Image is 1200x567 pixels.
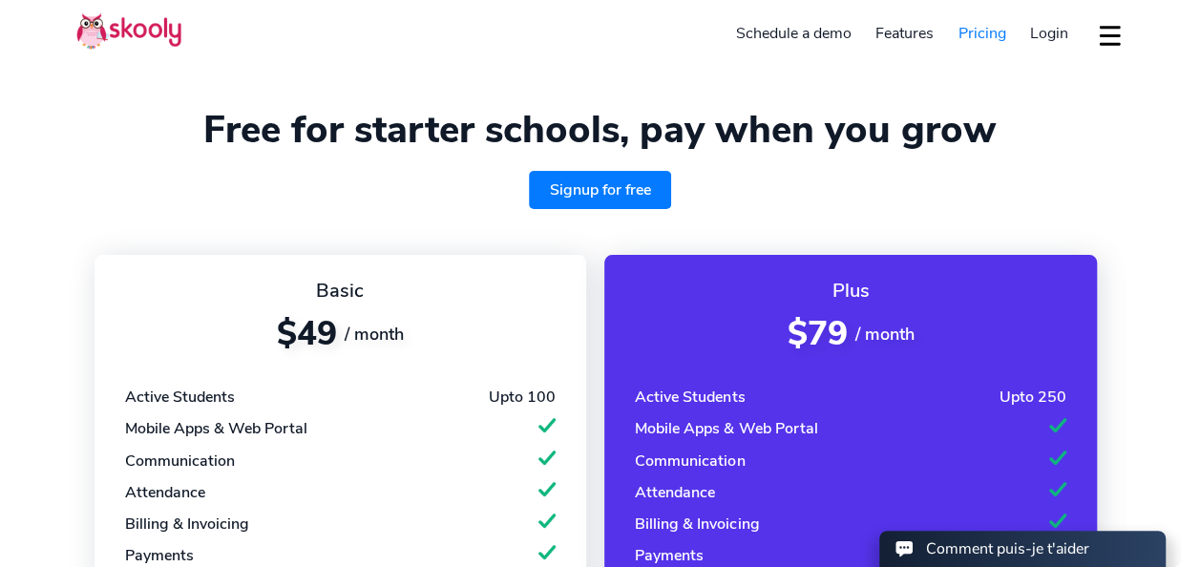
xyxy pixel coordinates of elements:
[125,482,205,503] div: Attendance
[724,18,864,49] a: Schedule a demo
[125,451,235,472] div: Communication
[635,278,1066,304] div: Plus
[76,12,181,50] img: Skooly
[125,545,194,566] div: Payments
[125,278,557,304] div: Basic
[1030,23,1068,44] span: Login
[529,171,672,209] a: Signup for free
[958,23,1006,44] span: Pricing
[946,18,1019,49] a: Pricing
[76,107,1124,153] h1: Free for starter schools, pay when you grow
[855,323,915,346] span: / month
[635,418,817,439] div: Mobile Apps & Web Portal
[345,323,404,346] span: / month
[1096,13,1124,57] button: dropdown menu
[635,387,745,408] div: Active Students
[277,311,337,356] span: $49
[863,18,946,49] a: Features
[125,514,249,535] div: Billing & Invoicing
[1000,387,1066,408] div: Upto 250
[125,418,307,439] div: Mobile Apps & Web Portal
[125,387,235,408] div: Active Students
[788,311,848,356] span: $79
[1018,18,1081,49] a: Login
[489,387,556,408] div: Upto 100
